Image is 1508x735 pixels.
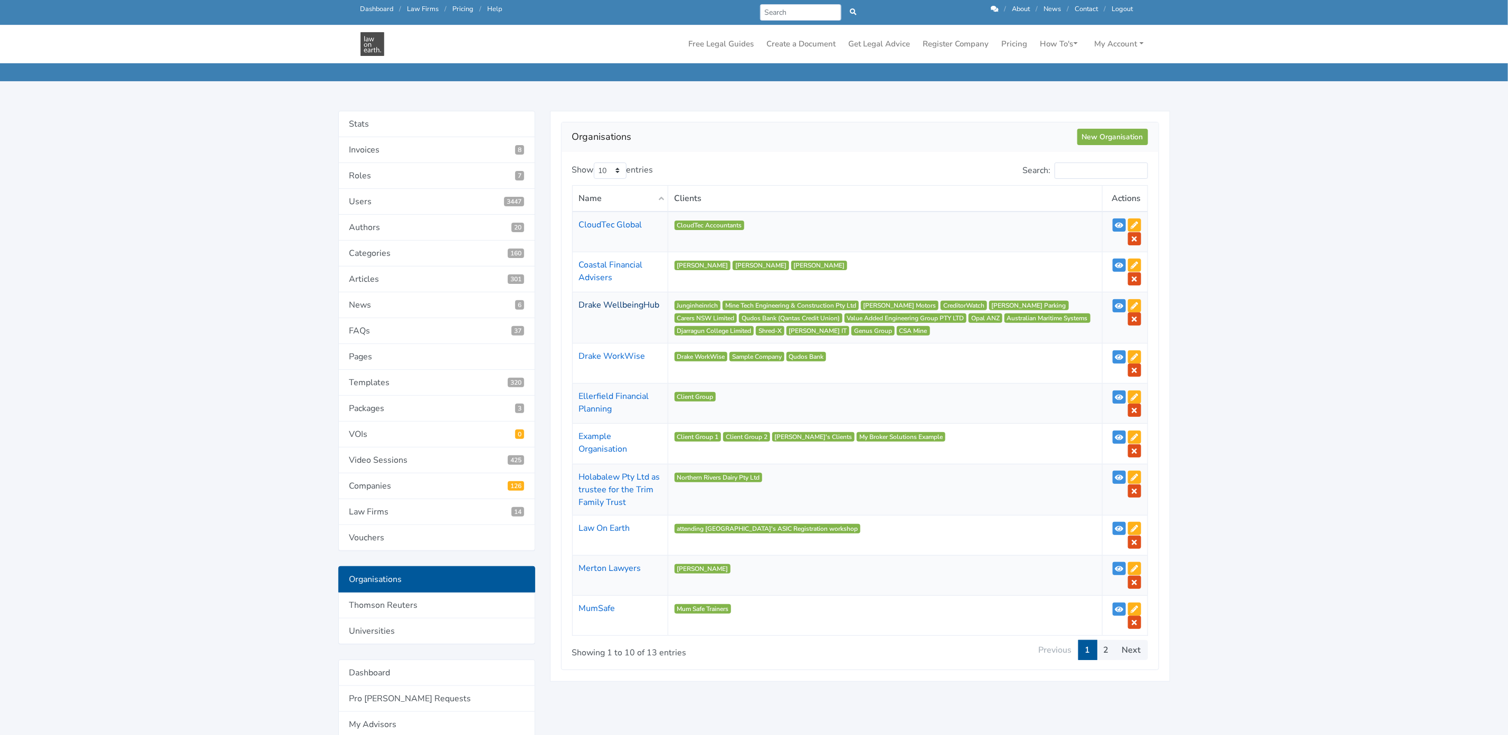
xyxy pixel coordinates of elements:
[579,259,643,283] a: Coastal Financial Advisers
[338,189,535,215] a: Users3447
[861,301,939,310] span: [PERSON_NAME] Motors
[508,481,524,491] span: Registered Companies
[508,249,524,258] span: 160
[989,301,1069,310] span: [PERSON_NAME] Parking
[338,111,535,137] a: Stats
[515,171,524,180] span: 7
[572,185,668,212] th: Name: activate to sort column descending
[729,352,784,361] span: Sample Company
[508,274,524,284] span: 301
[338,618,535,644] a: Universities
[508,455,524,465] span: Video Sessions
[786,326,850,336] span: [PERSON_NAME] IT
[1004,4,1007,14] span: /
[675,432,722,442] span: Client Group 1
[1004,313,1090,323] span: Australian Maritime Systems
[511,507,524,517] span: Law Firms
[1103,185,1148,212] th: Actions
[756,326,784,336] span: Shred-X
[338,396,535,422] a: Packages3
[579,219,642,231] a: CloudTec Global
[1075,4,1098,14] a: Contact
[338,660,535,686] a: Dashboard
[511,326,524,336] span: 37
[897,326,930,336] span: CSA Mine
[723,432,770,442] span: Client Group 2
[845,34,915,54] a: Get Legal Advice
[1090,34,1148,54] a: My Account
[338,686,535,712] a: Pro [PERSON_NAME] Requests
[675,524,861,533] span: attending [GEOGRAPHIC_DATA]'s ASIC Registration workshop
[338,241,535,266] a: Categories160
[919,34,993,54] a: Register Company
[1104,4,1106,14] span: /
[480,4,482,14] span: /
[668,185,1102,212] th: Clients
[845,313,967,323] span: Value Added Engineering Group PTY LTD
[504,197,524,206] span: 3447
[338,344,535,370] a: Pages
[1036,4,1038,14] span: /
[579,471,660,508] a: Holabalew Pty Ltd as trustee for the Trim Family Trust
[338,137,535,163] a: Invoices8
[760,4,842,21] input: Search
[338,292,535,318] a: News
[400,4,402,14] span: /
[338,593,535,618] a: Thomson Reuters
[338,499,535,525] a: Law Firms14
[1067,4,1069,14] span: /
[1036,34,1082,54] a: How To's
[579,562,641,574] a: Merton Lawyers
[445,4,447,14] span: /
[1112,4,1133,14] a: Logout
[675,326,754,336] span: Djarragun College Limited
[361,32,384,56] img: Law On Earth
[338,473,535,499] a: Companies126
[515,429,524,439] span: Pending VOIs
[675,352,728,361] span: Drake WorkWise
[675,313,737,323] span: Carers NSW Limited
[511,223,524,232] span: 20
[488,4,502,14] a: Help
[969,313,1002,323] span: Opal ANZ
[772,432,855,442] span: [PERSON_NAME]'s Clients
[733,261,789,270] span: [PERSON_NAME]
[1055,163,1148,179] input: Search:
[338,215,535,241] a: Authors20
[675,564,731,574] span: [PERSON_NAME]
[851,326,895,336] span: Genus Group
[1023,163,1148,179] label: Search:
[579,431,628,455] a: Example Organisation
[338,318,535,344] a: FAQs
[515,300,524,310] span: 6
[338,370,535,396] a: Templates
[675,604,732,614] span: Mum Safe Trainers
[675,473,763,482] span: Northern Rivers Dairy Pty Ltd
[508,378,524,387] span: 320
[338,266,535,292] a: Articles
[572,639,803,659] div: Showing 1 to 10 of 13 entries
[998,34,1032,54] a: Pricing
[1012,4,1030,14] a: About
[579,603,615,614] a: MumSafe
[338,566,535,593] a: Organisations
[338,447,535,473] a: Video Sessions425
[763,34,840,54] a: Create a Document
[453,4,474,14] a: Pricing
[1077,129,1148,145] a: New Organisation
[594,163,627,179] select: Showentries
[675,301,721,310] span: Junginheinrich
[338,525,535,551] a: Vouchers
[579,350,646,362] a: Drake WorkWise
[941,301,987,310] span: CreditorWatch
[572,129,1077,146] h2: Organisations
[1097,640,1116,660] a: 2
[579,299,660,311] a: Drake WellbeingHub
[791,261,848,270] span: [PERSON_NAME]
[407,4,439,14] a: Law Firms
[361,4,394,14] a: Dashboard
[675,261,731,270] span: [PERSON_NAME]
[786,352,827,361] span: Qudos Bank
[675,392,716,402] span: Client Group
[572,163,653,179] label: Show entries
